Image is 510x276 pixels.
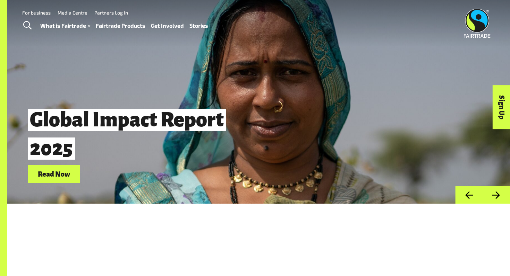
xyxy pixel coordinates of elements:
a: Toggle Search [19,17,36,34]
span: Global Impact Report 2025 [28,109,226,160]
a: Media Centre [58,10,87,16]
a: For business [22,10,51,16]
a: What is Fairtrade [40,21,90,31]
a: Get Involved [151,21,184,31]
a: Partners Log In [94,10,128,16]
a: Fairtrade Products [96,21,145,31]
a: Stories [189,21,208,31]
img: Fairtrade Australia New Zealand logo [464,9,491,38]
button: Previous [455,186,483,204]
button: Next [483,186,510,204]
a: Read Now [28,165,80,183]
